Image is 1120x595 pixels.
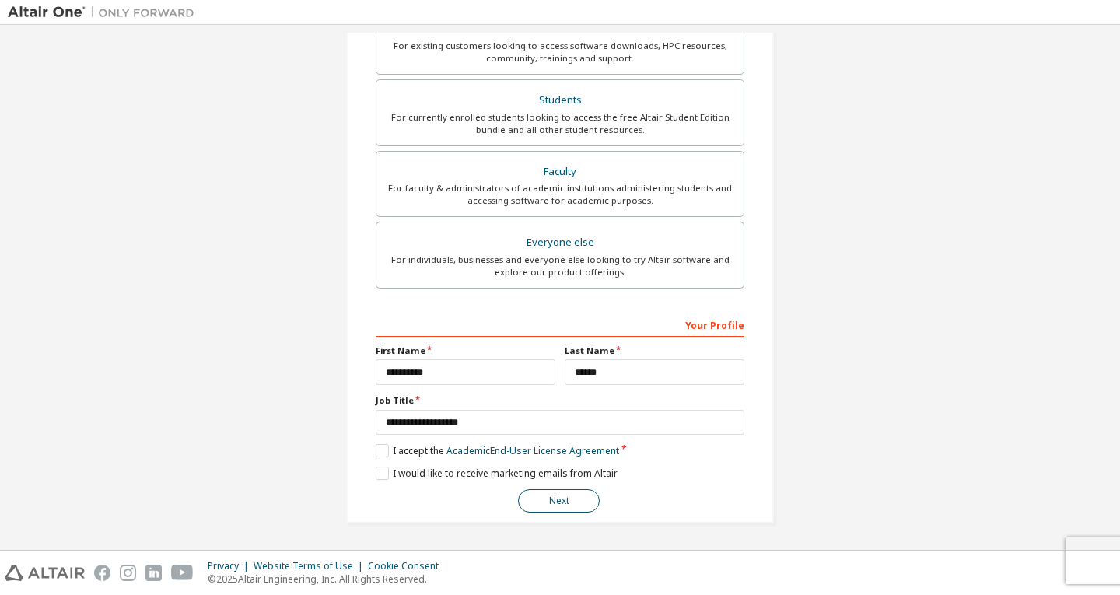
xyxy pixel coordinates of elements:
[145,565,162,581] img: linkedin.svg
[5,565,85,581] img: altair_logo.svg
[376,345,555,357] label: First Name
[518,489,600,513] button: Next
[376,444,619,457] label: I accept the
[386,254,734,278] div: For individuals, businesses and everyone else looking to try Altair software and explore our prod...
[386,182,734,207] div: For faculty & administrators of academic institutions administering students and accessing softwa...
[368,560,448,572] div: Cookie Consent
[376,394,744,407] label: Job Title
[386,40,734,65] div: For existing customers looking to access software downloads, HPC resources, community, trainings ...
[376,467,618,480] label: I would like to receive marketing emails from Altair
[208,572,448,586] p: © 2025 Altair Engineering, Inc. All Rights Reserved.
[386,232,734,254] div: Everyone else
[386,89,734,111] div: Students
[8,5,202,20] img: Altair One
[171,565,194,581] img: youtube.svg
[386,161,734,183] div: Faculty
[386,111,734,136] div: For currently enrolled students looking to access the free Altair Student Edition bundle and all ...
[94,565,110,581] img: facebook.svg
[254,560,368,572] div: Website Terms of Use
[120,565,136,581] img: instagram.svg
[446,444,619,457] a: Academic End-User License Agreement
[565,345,744,357] label: Last Name
[376,312,744,337] div: Your Profile
[208,560,254,572] div: Privacy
